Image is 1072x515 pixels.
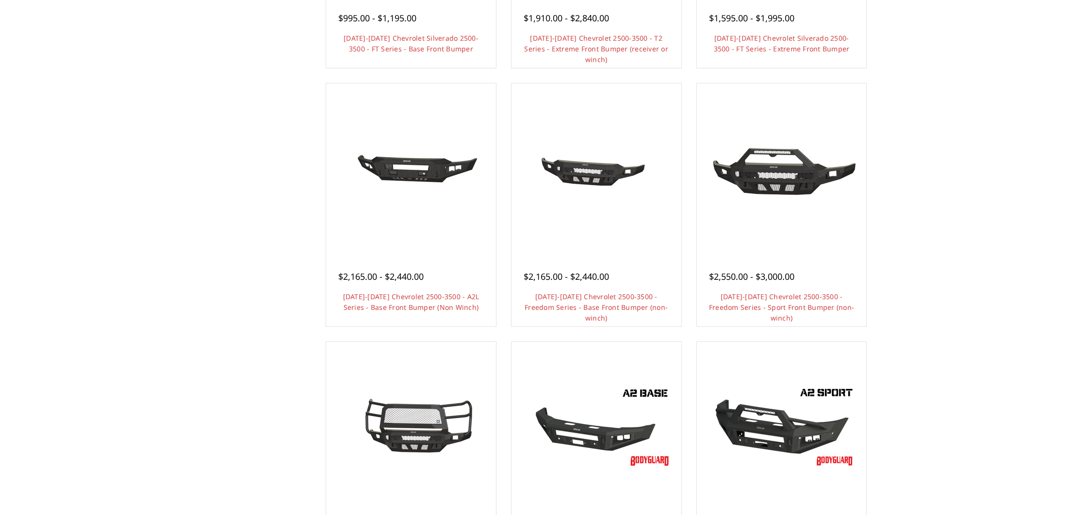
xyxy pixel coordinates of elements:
a: 2020-2023 Chevrolet 2500-3500 - A2L Series - Base Front Bumper (Non Winch) 2020 Chevrolet HD - Av... [329,86,494,251]
span: $2,165.00 - $2,440.00 [338,271,424,282]
a: 2020-2023 Chevrolet 2500-3500 - Freedom Series - Base Front Bumper (non-winch) 2020-2023 Chevrole... [514,86,679,251]
a: [DATE]-[DATE] Chevrolet Silverado 2500-3500 - FT Series - Base Front Bumper [344,33,478,53]
img: 2020-2023 Chevrolet 2500-3500 - Freedom Series - Extreme Front Bumper [333,392,489,462]
a: 2020-2023 Chevrolet 2500-3500 - Freedom Series - Sport Front Bumper (non-winch) [699,86,864,251]
a: 2020-2023 Chevrolet 2500-3500 - Freedom Series - Extreme Front Bumper 2020-2023 Chevrolet 2500-35... [329,344,494,509]
a: [DATE]-[DATE] Chevrolet 2500-3500 - T2 Series - Extreme Front Bumper (receiver or winch) [524,33,668,64]
span: $2,550.00 - $3,000.00 [709,271,794,282]
a: A2 Series - Sport Front Bumper (winch mount) A2 Series - Sport Front Bumper (winch mount) [699,344,864,509]
span: $995.00 - $1,195.00 [338,12,416,24]
a: A2 Series Base Front Bumper (winch mount) A2 Series Base Front Bumper (winch mount) [514,344,679,509]
a: [DATE]-[DATE] Chevrolet Silverado 2500-3500 - FT Series - Extreme Front Bumper [714,33,850,53]
span: $2,165.00 - $2,440.00 [524,271,609,282]
span: $1,595.00 - $1,995.00 [709,12,794,24]
a: [DATE]-[DATE] Chevrolet 2500-3500 - Freedom Series - Sport Front Bumper (non-winch) [709,292,854,322]
a: [DATE]-[DATE] Chevrolet 2500-3500 - Freedom Series - Base Front Bumper (non-winch) [525,292,668,322]
span: $1,910.00 - $2,840.00 [524,12,609,24]
a: [DATE]-[DATE] Chevrolet 2500-3500 - A2L Series - Base Front Bumper (Non Winch) [343,292,479,312]
img: 2020-2023 Chevrolet 2500-3500 - Freedom Series - Sport Front Bumper (non-winch) [704,133,859,203]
